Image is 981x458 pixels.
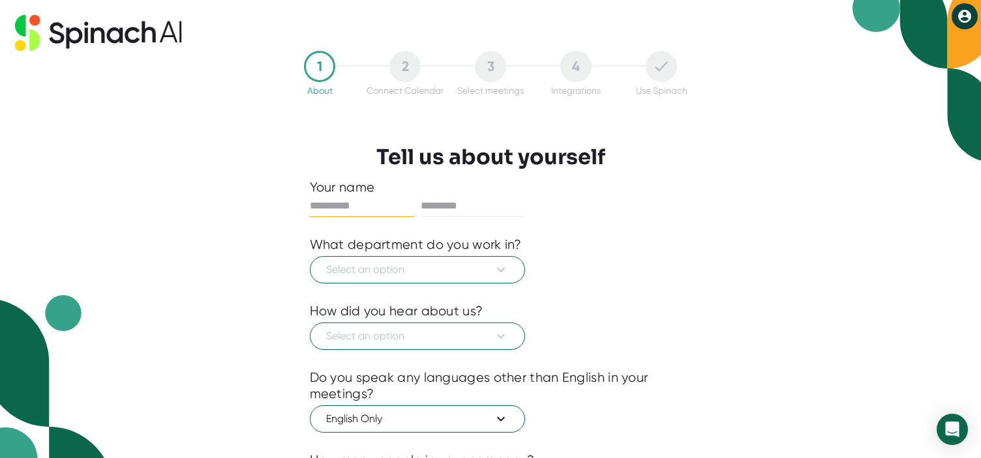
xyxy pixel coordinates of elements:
[310,369,672,402] div: Do you speak any languages other than English in your meetings?
[310,179,672,195] div: Your name
[326,328,509,344] span: Select an option
[304,51,335,82] div: 1
[560,51,592,82] div: 4
[310,322,525,350] button: Select an option
[310,236,522,253] div: What department do you work in?
[310,256,525,283] button: Select an option
[937,414,968,445] div: Open Intercom Messenger
[475,51,506,82] div: 3
[367,85,444,96] div: Connect Calendar
[636,85,687,96] div: Use Spinach
[326,411,509,427] span: English Only
[389,51,421,82] div: 2
[310,303,483,319] div: How did you hear about us?
[307,85,333,96] div: About
[326,262,509,278] span: Select an option
[551,85,601,96] div: Integrations
[457,85,524,96] div: Select meetings
[310,405,525,433] button: English Only
[376,145,605,169] h3: Tell us about yourself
